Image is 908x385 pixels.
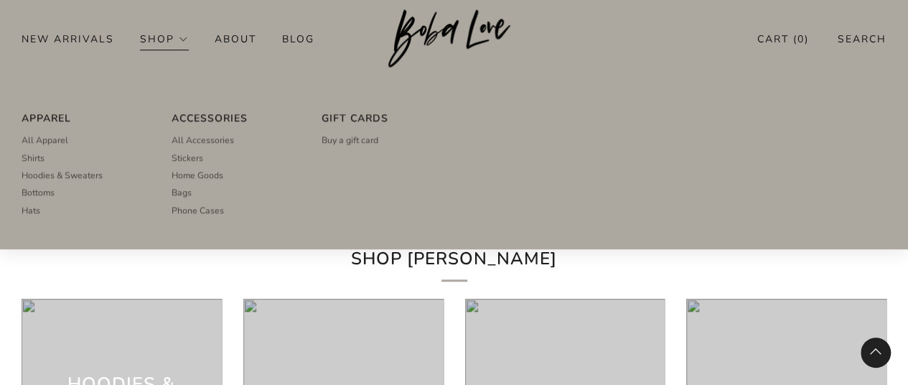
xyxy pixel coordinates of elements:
span: All Apparel [22,134,68,147]
a: Phone Cases [172,202,296,219]
img: Boba Love [388,9,520,68]
a: Gift Cards [322,109,446,127]
span: Phone Cases [172,204,224,217]
a: Accessories [172,109,296,127]
a: Shop [140,27,189,50]
a: Buy a gift card [322,131,446,149]
a: Search [838,27,886,51]
a: Blog [282,27,314,50]
span: Shirts [22,152,45,164]
h2: Shop [PERSON_NAME] [217,245,691,281]
a: All Apparel [22,131,146,149]
a: Bottoms [22,184,146,201]
a: New Arrivals [22,27,114,50]
a: Hoodies & Sweaters [22,167,146,184]
a: Shirts [22,149,146,167]
span: Bags [172,186,192,199]
a: Home Goods [172,167,296,184]
span: Hoodies & Sweaters [22,169,103,182]
span: Stickers [172,152,203,164]
span: All Accessories [172,134,234,147]
a: Apparel [22,109,146,127]
a: Hats [22,202,146,219]
span: Buy a gift card [322,134,378,147]
a: Stickers [172,149,296,167]
a: Boba Love [388,9,520,69]
span: Hats [22,204,40,217]
span: Home Goods [172,169,223,182]
a: About [215,27,256,50]
span: Bottoms [22,186,55,199]
back-to-top-button: Back to top [861,338,891,368]
a: Cart [757,27,809,51]
a: All Accessories [172,131,296,149]
items-count: 0 [797,32,805,46]
a: Bags [172,184,296,201]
